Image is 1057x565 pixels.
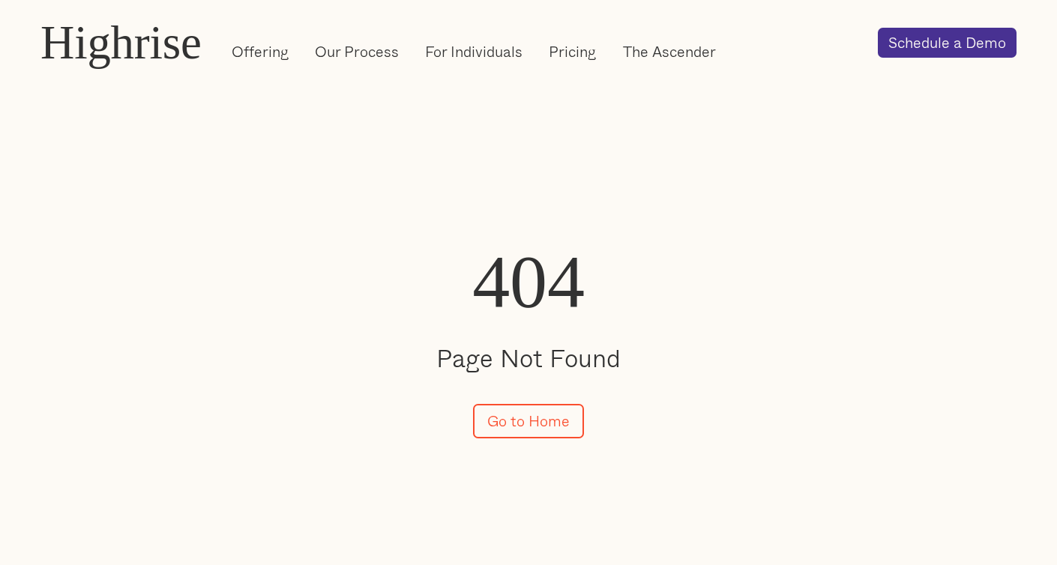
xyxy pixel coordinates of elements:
[416,344,641,372] h2: Page Not Found
[315,41,399,62] a: Our Process
[549,41,596,62] a: Pricing
[416,241,641,323] h1: 404
[878,28,1017,57] a: Schedule a Demo
[425,41,523,62] a: For Individuals
[40,17,202,69] a: Highrise
[232,41,289,62] a: Offering
[473,404,583,438] a: Go to Home
[623,41,716,62] a: The Ascender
